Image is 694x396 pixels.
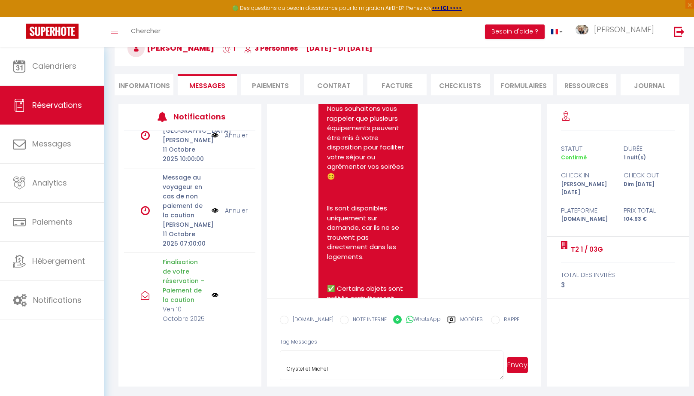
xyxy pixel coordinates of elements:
[555,170,618,180] div: check in
[460,316,483,331] label: Modèles
[241,74,300,95] li: Paiements
[507,357,528,373] button: Envoyer
[568,244,603,255] a: T2 1 / 03G
[618,205,681,216] div: Prix total
[494,74,553,95] li: FORMULAIRES
[618,154,681,162] div: 1 nuit(s)
[569,17,665,47] a: ... [PERSON_NAME]
[555,143,618,154] div: statut
[555,180,618,197] div: [PERSON_NAME] [DATE]
[189,81,225,91] span: Messages
[561,280,675,290] div: 3
[327,204,409,262] p: Ils sont disponibles uniquement sur demande, car ils ne se trouvent pas directement dans les loge...
[212,206,218,215] img: NO IMAGE
[115,74,173,95] li: Informations
[163,305,206,333] p: Ven 10 Octobre 2025 12:00:00
[32,100,82,110] span: Réservations
[618,170,681,180] div: check out
[621,74,679,95] li: Journal
[163,173,206,220] p: Message au voyageur en cas de non paiement de la caution
[618,180,681,197] div: Dim [DATE]
[163,257,206,305] p: Finalisation de votre réservation – Paiement de la caution
[594,24,654,35] span: [PERSON_NAME]
[124,17,167,47] a: Chercher
[212,131,218,140] img: NO IMAGE
[32,216,73,227] span: Paiements
[131,26,161,35] span: Chercher
[555,205,618,216] div: Plateforme
[212,292,218,299] img: NO IMAGE
[32,256,85,266] span: Hébergement
[674,26,685,37] img: logout
[304,74,363,95] li: Contrat
[280,338,317,345] span: Tag Messages
[33,295,82,305] span: Notifications
[32,177,67,188] span: Analytics
[32,61,76,71] span: Calendriers
[561,154,587,161] span: Confirmé
[225,206,248,215] a: Annuler
[500,316,521,325] label: RAPPEL
[576,25,588,35] img: ...
[349,316,387,325] label: NOTE INTERNE
[163,135,206,164] p: [PERSON_NAME] 11 Octobre 2025 10:00:00
[557,74,616,95] li: Ressources
[288,316,333,325] label: [DOMAIN_NAME]
[127,43,214,53] span: [PERSON_NAME]
[432,4,462,12] a: >>> ICI <<<<
[367,74,426,95] li: Facture
[244,43,298,53] span: 3 Personnes
[561,270,675,280] div: total des invités
[163,220,206,248] p: [PERSON_NAME] 11 Octobre 2025 07:00:00
[26,24,79,39] img: Super Booking
[222,43,236,53] span: 1
[32,138,71,149] span: Messages
[485,24,545,39] button: Besoin d'aide ?
[618,143,681,154] div: durée
[431,74,490,95] li: CHECKLISTS
[225,131,248,140] a: Annuler
[555,215,618,223] div: [DOMAIN_NAME]
[618,215,681,223] div: 104.93 €
[173,107,228,126] h3: Notifications
[306,43,373,53] span: [DATE] - di [DATE]
[327,104,409,181] p: Nous souhaitons vous rappeler que plusieurs équipements peuvent être mis à votre disposition pour...
[402,315,441,325] label: WhatsApp
[327,284,409,303] p: ✅ Certains objets sont prêtés gratuitement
